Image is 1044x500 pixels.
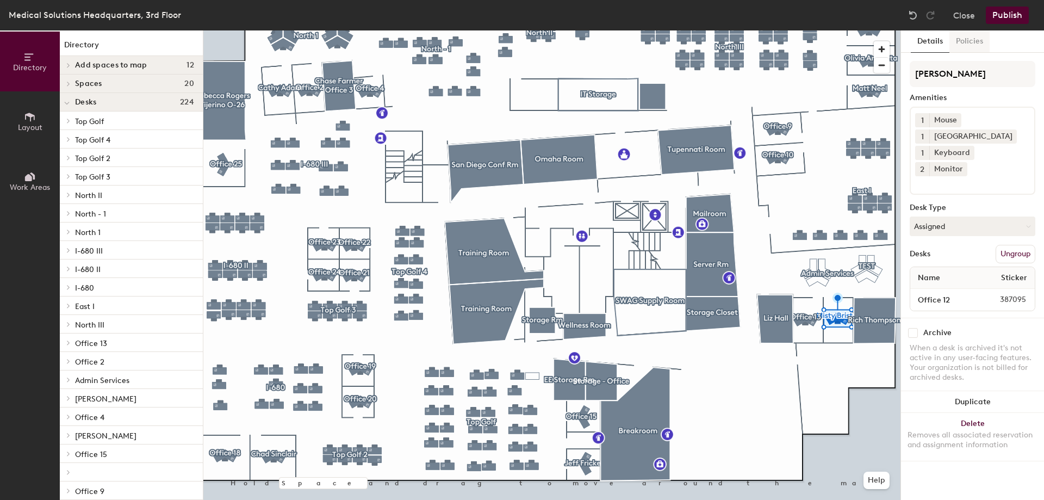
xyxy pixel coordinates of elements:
span: Office 2 [75,357,104,367]
span: Office 15 [75,450,107,459]
span: Office 13 [75,339,107,348]
span: 1 [921,115,924,126]
div: [GEOGRAPHIC_DATA] [929,129,1017,144]
span: North 1 [75,228,101,237]
span: Spaces [75,79,102,88]
div: Desk Type [910,203,1035,212]
div: Amenities [910,94,1035,102]
span: North III [75,320,104,330]
span: 224 [180,98,194,107]
span: North - 1 [75,209,106,219]
h1: Directory [60,39,203,56]
span: Add spaces to map [75,61,147,70]
span: North II [75,191,102,200]
button: Help [863,472,890,489]
span: Admin Services [75,376,129,385]
span: Name [912,268,946,288]
span: 12 [187,61,194,70]
button: DeleteRemoves all associated reservation and assignment information [901,413,1044,461]
button: Assigned [910,217,1035,236]
div: Keyboard [929,146,974,160]
span: Top Golf 3 [75,172,110,182]
div: Mouse [929,113,961,127]
span: Top Golf 2 [75,154,110,163]
span: [PERSON_NAME] [75,394,136,404]
div: Desks [910,250,930,258]
span: Office 4 [75,413,104,422]
span: I-680 III [75,246,103,256]
button: Policies [949,30,990,53]
button: Close [953,7,975,24]
span: Layout [18,123,42,132]
span: Directory [13,63,47,72]
button: 1 [915,129,929,144]
img: Undo [908,10,918,21]
button: 1 [915,113,929,127]
span: 20 [184,79,194,88]
div: Removes all associated reservation and assignment information [908,430,1037,450]
div: Monitor [929,162,967,176]
button: Details [911,30,949,53]
span: 1 [921,131,924,143]
span: Work Areas [10,183,50,192]
div: Medical Solutions Headquarters, 3rd Floor [9,8,181,22]
button: Duplicate [901,391,1044,413]
button: 1 [915,146,929,160]
button: Ungroup [996,245,1035,263]
span: [PERSON_NAME] [75,431,136,441]
input: Unnamed desk [912,292,974,307]
span: 387095 [974,294,1033,306]
button: 2 [915,162,929,176]
span: Sticker [996,268,1033,288]
span: Top Golf [75,117,104,126]
div: Archive [923,329,952,337]
button: Publish [986,7,1029,24]
span: 2 [920,164,924,175]
img: Redo [925,10,936,21]
div: When a desk is archived it's not active in any user-facing features. Your organization is not bil... [910,343,1035,382]
span: Office 9 [75,487,104,496]
span: Top Golf 4 [75,135,110,145]
span: Desks [75,98,96,107]
span: I-680 [75,283,94,293]
span: I-680 II [75,265,101,274]
span: East I [75,302,95,311]
span: 1 [921,147,924,159]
